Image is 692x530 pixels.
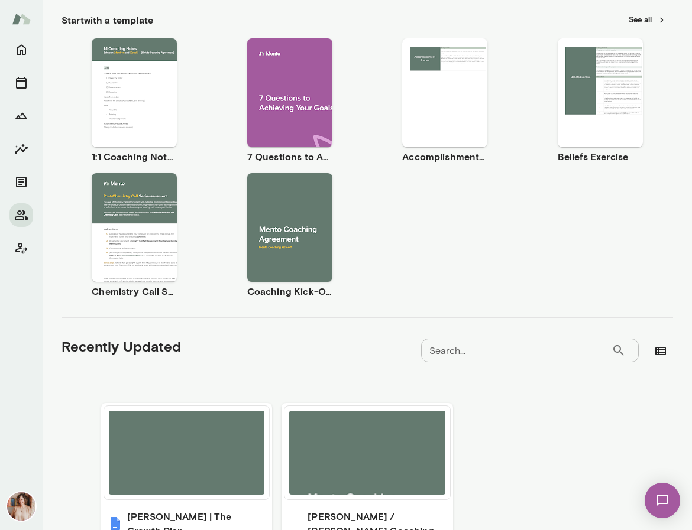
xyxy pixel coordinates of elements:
button: Growth Plan [9,104,33,128]
button: Documents [9,170,33,194]
button: Members [9,203,33,227]
img: Nancy Alsip [7,492,35,521]
button: See all [622,11,673,29]
button: Client app [9,236,33,260]
h5: Recently Updated [62,337,181,356]
h6: Accomplishment Tracker [402,149,487,164]
button: Sessions [9,71,33,95]
h6: Coaching Kick-Off | Coaching Agreement [247,284,332,298]
h6: Chemistry Call Self-Assessment [Coaches only] [92,284,177,298]
h6: Start with a template [62,13,153,27]
h6: 1:1 Coaching Notes [92,149,177,164]
button: Insights [9,137,33,161]
h6: 7 Questions to Achieving Your Goals [247,149,332,164]
button: Home [9,38,33,61]
img: Mento [12,8,31,30]
h6: Beliefs Exercise [558,149,643,164]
